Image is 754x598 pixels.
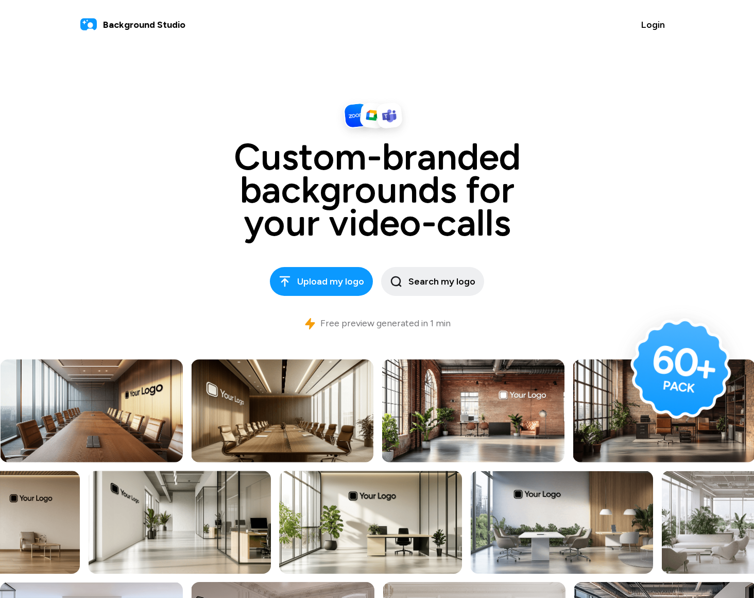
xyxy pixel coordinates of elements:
[80,16,97,33] img: logo
[279,275,364,289] span: Upload my logo
[88,471,271,574] img: Showcase image
[390,275,475,289] span: Search my logo
[80,16,185,33] a: Background Studio
[624,312,738,425] img: Badge
[320,317,451,330] p: Free preview generated in 1 min
[376,102,403,129] img: Logo Microsoft
[632,12,674,37] button: Login
[382,359,564,462] img: Showcase image
[641,18,665,32] span: Login
[270,267,373,296] button: Upload my logo
[343,102,370,129] img: Logo Zoom
[359,102,387,129] img: Logo Meet
[145,140,609,239] h1: Custom-branded backgrounds for your video-calls
[191,359,374,462] img: Showcase image
[279,471,462,574] img: Showcase image
[381,267,484,296] button: Search my logo
[470,471,653,574] img: Showcase image
[103,18,185,32] span: Background Studio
